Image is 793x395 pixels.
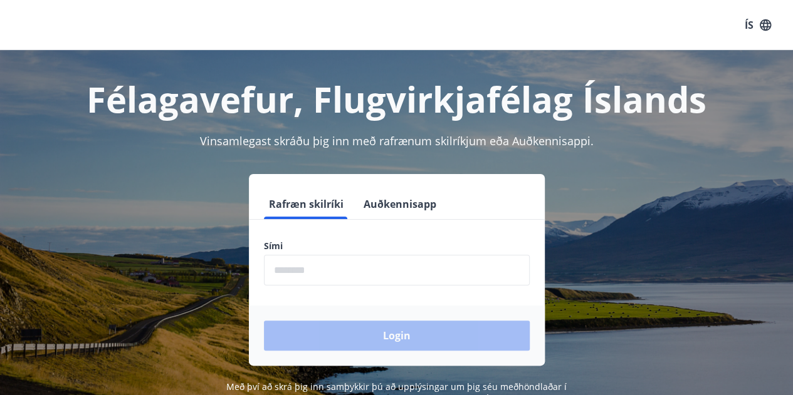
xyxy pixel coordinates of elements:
[359,189,441,219] button: Auðkennisapp
[15,75,778,123] h1: Félagavefur, Flugvirkjafélag Íslands
[738,14,778,36] button: ÍS
[264,240,530,252] label: Sími
[264,189,349,219] button: Rafræn skilríki
[200,133,594,148] span: Vinsamlegast skráðu þig inn með rafrænum skilríkjum eða Auðkennisappi.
